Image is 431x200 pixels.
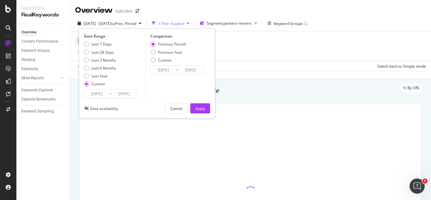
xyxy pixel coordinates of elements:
[21,47,50,54] div: Keyword Groups
[92,81,105,87] div: Custom
[197,18,260,28] button: Segment:packers-movers
[111,89,137,98] input: End Date
[92,73,108,79] div: Last Year
[151,41,186,47] div: Previous Period
[84,21,111,26] span: [DATE] - [DATE]
[92,65,116,71] div: Last 6 Months
[21,38,58,45] div: Content Performance
[165,103,188,113] button: Cancel
[21,66,38,72] div: Keywords
[265,18,310,28] button: Keyword Groups
[84,89,109,98] input: Start Date
[158,21,184,26] div: 1 Filter Applied
[151,50,186,55] div: Previous Year
[149,18,192,28] button: 1 Filter Applied
[21,57,65,63] a: Ranking
[151,58,186,63] div: Custom
[178,66,203,75] input: End Date
[21,57,35,63] div: Ranking
[84,58,116,63] div: Last 3 Months
[111,21,136,26] span: vs Prev. Period
[422,179,428,184] span: 1
[21,5,65,11] div: Analytics
[135,9,139,13] div: arrow-right-arrow-left
[274,21,303,26] div: Keyword Groups
[75,18,144,28] button: [DATE] - [DATE]vsPrev. Period
[84,81,116,87] div: Custom
[410,179,425,194] iframe: Intercom live chat
[190,103,210,113] button: Apply
[84,50,116,55] div: Last 28 Days
[115,8,133,14] div: nobroker
[407,86,420,90] span: By URL
[90,106,118,111] div: Data availability
[158,58,172,63] div: Custom
[21,38,65,45] a: Content Performance
[21,47,65,54] a: Keyword Groups
[21,75,59,82] a: More Reports
[92,41,112,47] div: Last 7 Days
[400,83,422,92] div: legacy label
[21,108,65,115] a: Keyword Sampling
[151,33,205,39] div: Comparison
[21,66,65,72] a: Keywords
[170,106,182,111] div: Cancel
[151,66,176,75] input: Start Date
[92,50,114,55] div: Last 28 Days
[21,96,65,103] a: Explorer Bookmarks
[21,87,65,94] a: Keywords Explorer
[377,64,426,69] div: Switch back to Simple mode
[195,106,205,111] div: Apply
[84,65,116,71] div: Last 6 Months
[75,61,93,71] button: Apply
[21,11,65,19] div: RealKeywords
[21,87,53,94] div: Keywords Explorer
[84,41,116,47] div: Last 7 Days
[78,38,90,43] span: Device
[158,50,182,55] div: Previous Year
[375,61,426,71] button: Switch back to Simple mode
[21,29,37,36] div: Overview
[21,75,44,82] div: More Reports
[21,29,65,36] a: Overview
[21,96,56,103] div: Explorer Bookmarks
[75,5,113,16] div: Overview
[84,33,144,39] div: Date Range
[84,73,116,79] div: Last Year
[207,21,252,26] span: Segment: packers-movers
[158,41,186,47] div: Previous Period
[75,48,100,56] button: Add Filter
[21,108,54,115] div: Keyword Sampling
[92,58,116,63] div: Last 3 Months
